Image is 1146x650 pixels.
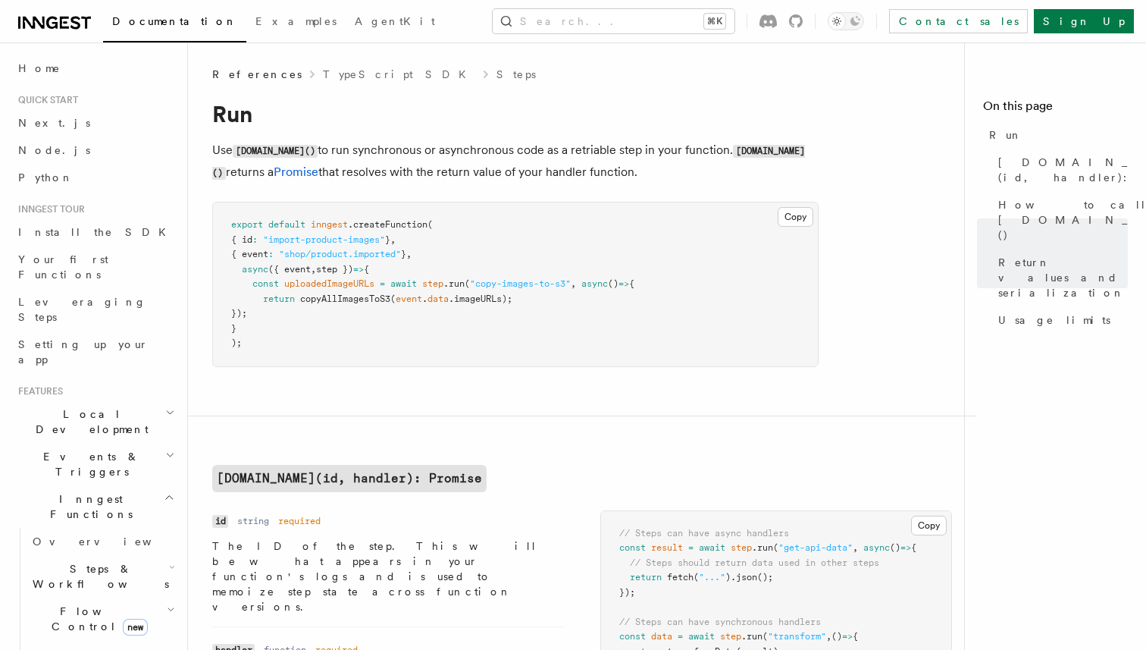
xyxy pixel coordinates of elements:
[263,234,385,245] span: "import-product-images"
[364,264,369,275] span: {
[212,539,564,614] p: The ID of the step. This will be what appears in your function's logs and is used to memoize step...
[496,67,536,82] a: Steps
[630,557,879,568] span: // Steps should return data used in other steps
[619,617,821,627] span: // Steps can have synchronous handlers
[667,572,694,582] span: fetch
[231,323,236,334] span: }
[12,449,165,479] span: Events & Triggers
[212,465,487,492] a: [DOMAIN_NAME](id, handler): Promise
[998,312,1110,328] span: Usage limits
[268,249,274,259] span: :
[608,278,618,289] span: ()
[889,9,1028,33] a: Contact sales
[18,117,90,129] span: Next.js
[470,278,571,289] span: "copy-images-to-s3"
[12,218,178,246] a: Install the SDK
[992,249,1128,306] a: Return values and serialization
[284,278,374,289] span: uploadedImageURLs
[231,234,252,245] span: { id
[619,542,646,553] span: const
[12,164,178,191] a: Python
[212,140,819,184] p: Use to run synchronous or asynchronous code as a retriable step in your function. returns a that ...
[103,5,246,42] a: Documentation
[699,572,725,582] span: "..."
[346,5,444,41] a: AgentKit
[396,294,422,304] span: event
[231,308,247,319] span: });
[12,485,178,528] button: Inngest Functions
[255,15,337,27] span: Examples
[212,100,819,127] h1: Run
[443,278,465,289] span: .run
[279,249,401,259] span: "shop/product.imported"
[757,572,773,582] span: ();
[123,619,148,636] span: new
[493,9,734,33] button: Search...⌘K
[618,278,629,289] span: =>
[263,294,295,304] span: return
[842,631,853,642] span: =>
[27,598,178,640] button: Flow Controlnew
[12,331,178,373] a: Setting up your app
[651,542,683,553] span: result
[252,278,279,289] span: const
[268,219,305,230] span: default
[828,12,864,30] button: Toggle dark mode
[571,278,576,289] span: ,
[992,191,1128,249] a: How to call [DOMAIN_NAME]()
[983,121,1128,149] a: Run
[401,249,406,259] span: }
[348,219,427,230] span: .createFunction
[390,234,396,245] span: ,
[688,542,694,553] span: =
[768,631,826,642] span: "transform"
[581,278,608,289] span: async
[741,631,762,642] span: .run
[911,542,916,553] span: {
[242,264,268,275] span: async
[212,515,228,528] code: id
[992,306,1128,334] a: Usage limits
[778,207,813,227] button: Copy
[989,127,1022,143] span: Run
[311,264,316,275] span: ,
[18,61,61,76] span: Home
[278,515,321,527] dd: required
[18,226,175,238] span: Install the SDK
[212,67,302,82] span: References
[826,631,831,642] span: ,
[911,516,947,535] button: Copy
[619,631,646,642] span: const
[268,264,311,275] span: ({ event
[725,572,731,582] span: )
[355,15,435,27] span: AgentKit
[651,631,672,642] span: data
[27,528,178,555] a: Overview
[630,572,662,582] span: return
[731,542,752,553] span: step
[12,288,178,331] a: Leveraging Steps
[12,407,165,437] span: Local Development
[311,219,348,230] span: inngest
[18,144,90,156] span: Node.js
[12,246,178,288] a: Your first Functions
[385,234,390,245] span: }
[33,535,189,548] span: Overview
[422,294,427,304] span: .
[422,278,443,289] span: step
[890,542,900,553] span: ()
[720,631,741,642] span: step
[27,555,178,598] button: Steps & Workflows
[449,294,512,304] span: .imageURLs);
[252,234,258,245] span: :
[353,264,364,275] span: =>
[619,587,635,598] span: });
[18,296,146,323] span: Leveraging Steps
[900,542,911,553] span: =>
[323,67,475,82] a: TypeScript SDK
[694,572,699,582] span: (
[619,528,789,539] span: // Steps can have async handlers
[12,55,178,82] a: Home
[762,631,768,642] span: (
[231,249,268,259] span: { event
